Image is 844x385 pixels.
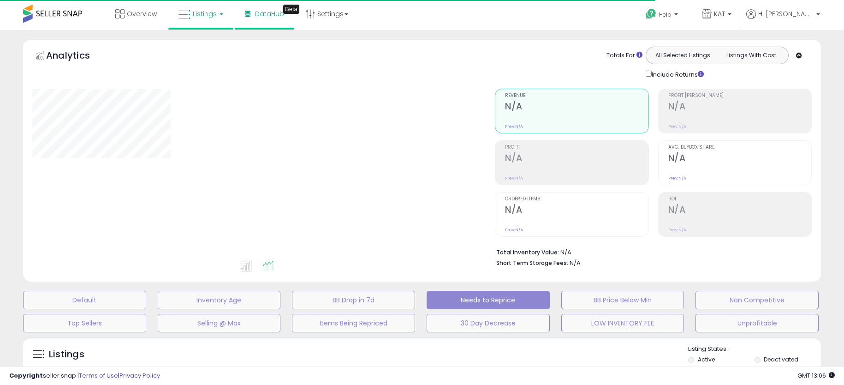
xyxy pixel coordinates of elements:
div: Tooltip anchor [283,5,299,14]
button: 30 Day Decrease [427,314,550,332]
small: Prev: N/A [505,175,523,181]
h2: N/A [668,153,811,165]
i: Get Help [645,8,657,20]
span: Overview [127,9,157,18]
button: Listings With Cost [717,49,785,61]
div: Totals For [606,51,642,60]
h2: N/A [505,205,648,217]
div: Include Returns [639,69,715,79]
h2: N/A [668,101,811,114]
button: Top Sellers [23,314,146,332]
span: Revenue [505,93,648,98]
span: Profit [505,145,648,150]
button: Non Competitive [695,291,819,309]
span: Profit [PERSON_NAME] [668,93,811,98]
div: seller snap | | [9,372,160,380]
span: Help [659,11,672,18]
span: DataHub [255,9,284,18]
h2: N/A [668,205,811,217]
span: Listings [193,9,217,18]
button: Inventory Age [158,291,281,309]
button: LOW INVENTORY FEE [561,314,684,332]
span: Hi [PERSON_NAME] [758,9,814,18]
button: Unprofitable [695,314,819,332]
button: Needs to Reprice [427,291,550,309]
b: Total Inventory Value: [496,248,559,256]
span: N/A [570,259,581,267]
button: Selling @ Max [158,314,281,332]
button: Items Being Repriced [292,314,415,332]
a: Help [638,1,687,30]
b: Short Term Storage Fees: [496,259,568,267]
small: Prev: N/A [668,175,686,181]
small: Prev: N/A [505,227,523,233]
button: All Selected Listings [648,49,717,61]
span: Ordered Items [505,197,648,202]
h2: N/A [505,153,648,165]
button: Default [23,291,146,309]
h2: N/A [505,101,648,114]
span: ROI [668,197,811,202]
li: N/A [496,246,805,257]
h5: Analytics [46,49,108,64]
button: BB Price Below Min [561,291,684,309]
small: Prev: N/A [668,124,686,129]
small: Prev: N/A [505,124,523,129]
strong: Copyright [9,371,43,380]
small: Prev: N/A [668,227,686,233]
span: Avg. Buybox Share [668,145,811,150]
span: KAT [714,9,725,18]
button: BB Drop in 7d [292,291,415,309]
a: Hi [PERSON_NAME] [746,9,820,30]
